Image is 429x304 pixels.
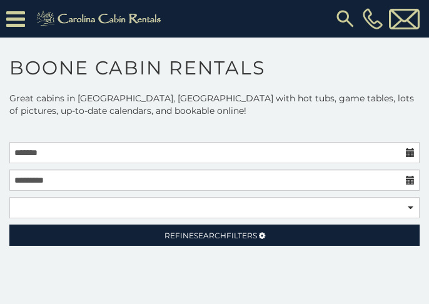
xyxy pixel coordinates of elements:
a: [PHONE_NUMBER] [360,8,386,29]
img: search-regular.svg [334,8,356,30]
img: Khaki-logo.png [31,9,169,29]
span: Refine Filters [164,231,257,240]
a: RefineSearchFilters [9,225,420,246]
span: Search [194,231,226,240]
